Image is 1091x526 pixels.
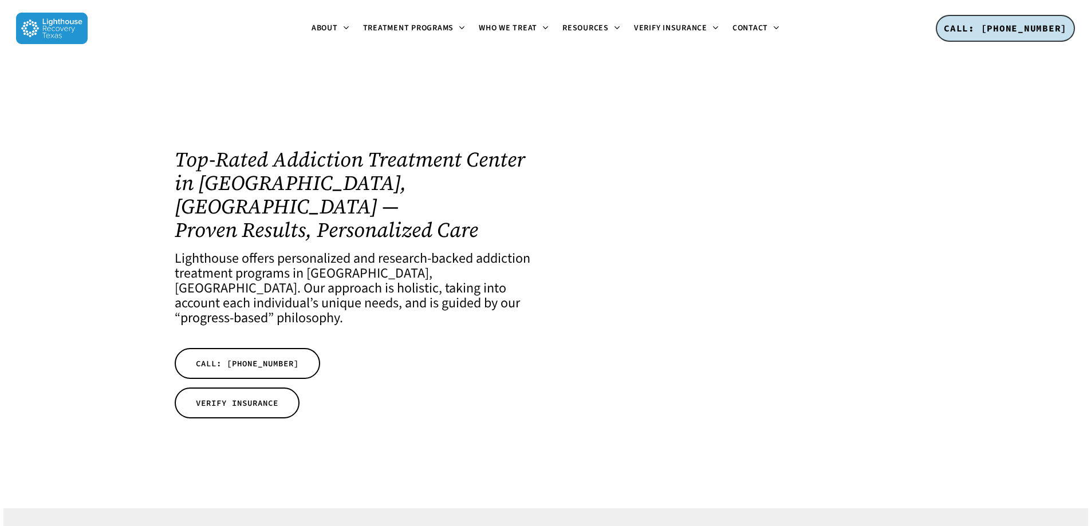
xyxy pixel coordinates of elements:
a: About [305,24,356,33]
span: About [312,22,338,34]
a: Contact [726,24,786,33]
a: progress-based [180,308,268,328]
img: Lighthouse Recovery Texas [16,13,88,44]
a: Who We Treat [472,24,556,33]
span: Verify Insurance [634,22,707,34]
span: Contact [732,22,768,34]
a: Resources [556,24,627,33]
a: VERIFY INSURANCE [175,387,300,418]
span: VERIFY INSURANCE [196,397,278,409]
a: CALL: [PHONE_NUMBER] [175,348,320,379]
a: Verify Insurance [627,24,726,33]
span: Resources [562,22,609,34]
a: Treatment Programs [356,24,472,33]
span: CALL: [PHONE_NUMBER] [196,358,299,369]
a: CALL: [PHONE_NUMBER] [936,15,1075,42]
h4: Lighthouse offers personalized and research-backed addiction treatment programs in [GEOGRAPHIC_DA... [175,251,530,326]
span: Treatment Programs [363,22,454,34]
span: CALL: [PHONE_NUMBER] [944,22,1067,34]
span: Who We Treat [479,22,537,34]
h1: Top-Rated Addiction Treatment Center in [GEOGRAPHIC_DATA], [GEOGRAPHIC_DATA] — Proven Results, Pe... [175,148,530,242]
